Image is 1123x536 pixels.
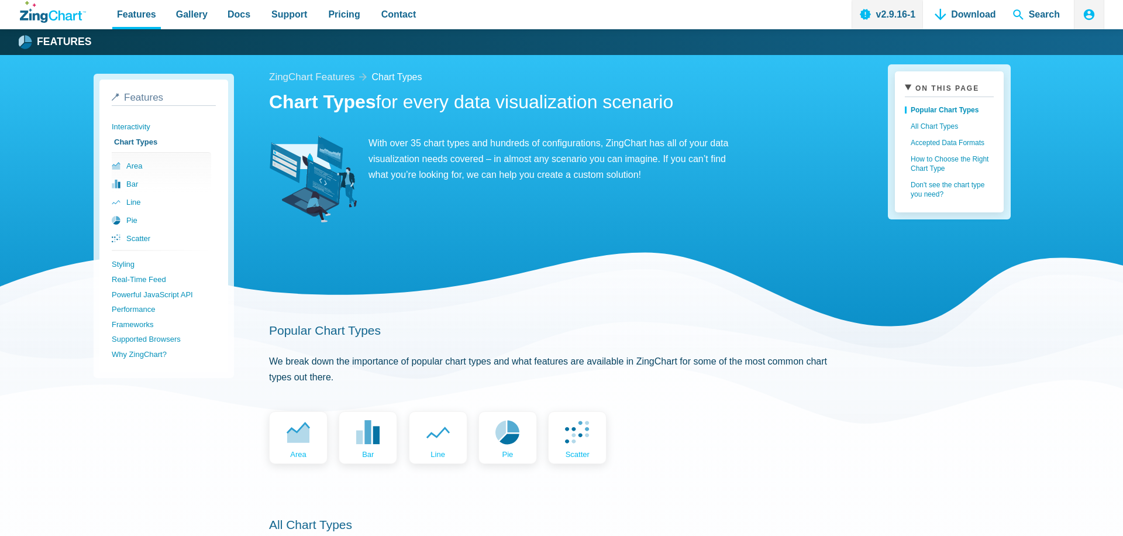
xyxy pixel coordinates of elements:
span: Features [117,6,156,22]
span: Contact [381,6,416,22]
img: Interactivity Image [269,135,357,223]
a: scatter [548,411,607,464]
a: Supported Browsers [112,332,216,347]
a: Features [112,92,216,106]
a: All Chart Types [269,518,352,531]
strong: Chart Types [269,91,376,112]
a: Chart Types [112,135,216,150]
span: bar [362,451,374,458]
strong: Features [37,37,92,47]
span: line [430,451,445,458]
a: ZingChart Features [269,69,354,86]
p: We break down the importance of popular chart types and what features are available in ZingChart ... [269,353,834,385]
a: Performance [112,302,216,317]
span: scatter [566,451,590,458]
a: pie [478,411,537,464]
a: area [269,411,328,464]
a: Popular Chart Types [905,102,994,118]
summary: On This Page [905,81,994,97]
a: pie [112,211,211,229]
a: Real-Time Feed [112,272,216,287]
a: Frameworks [112,317,216,332]
a: Powerful JavaScript API [112,287,216,303]
span: area [290,451,306,458]
a: Accepted Data Formats [905,135,994,151]
a: bar [112,175,211,193]
a: Styling [112,257,216,272]
span: pie [502,451,514,458]
h1: for every data visualization scenario [269,90,834,116]
a: How to Choose the Right Chart Type [905,151,994,177]
span: Docs [228,6,250,22]
a: Features [20,33,92,51]
span: Features [124,92,163,103]
a: area [112,157,211,175]
a: line [409,411,467,464]
a: Why ZingChart? [112,347,216,362]
span: Support [271,6,307,22]
a: ZingChart Logo. Click to return to the homepage [20,1,86,23]
a: bar [339,411,397,464]
p: With over 35 chart types and hundreds of configurations, ZingChart has all of your data visualiza... [269,135,737,183]
span: Pricing [328,6,360,22]
a: scatter [112,229,211,248]
span: Gallery [176,6,208,22]
a: All Chart Types [905,118,994,135]
a: Interactivity [112,119,216,135]
a: chart types [371,69,422,85]
a: Don't see the chart type you need? [905,177,994,202]
a: Popular Chart Types [269,324,381,337]
a: line [112,193,211,211]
